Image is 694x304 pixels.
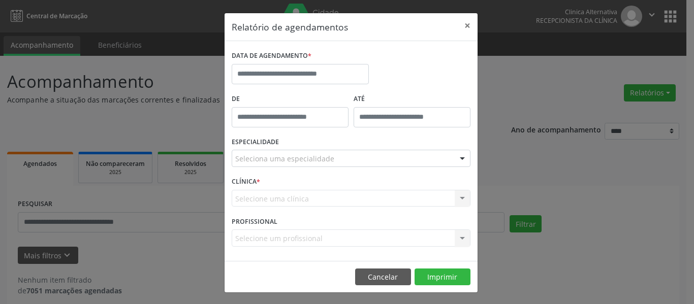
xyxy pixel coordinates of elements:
span: Seleciona uma especialidade [235,153,334,164]
button: Imprimir [415,268,470,286]
button: Close [457,13,478,38]
label: PROFISSIONAL [232,214,277,229]
label: CLÍNICA [232,174,260,190]
label: De [232,91,349,107]
button: Cancelar [355,268,411,286]
h5: Relatório de agendamentos [232,20,348,33]
label: ATÉ [354,91,470,107]
label: ESPECIALIDADE [232,134,279,150]
label: DATA DE AGENDAMENTO [232,48,311,64]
